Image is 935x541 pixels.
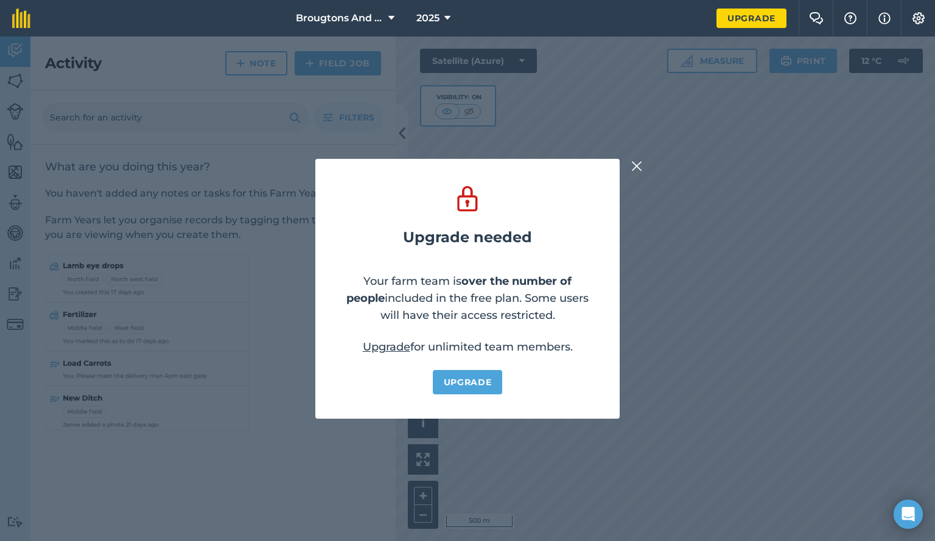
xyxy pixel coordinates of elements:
div: Open Intercom Messenger [894,500,923,529]
img: svg+xml;base64,PHN2ZyB4bWxucz0iaHR0cDovL3d3dy53My5vcmcvMjAwMC9zdmciIHdpZHRoPSIyMiIgaGVpZ2h0PSIzMC... [631,159,642,173]
h2: Upgrade needed [403,229,532,246]
a: Upgrade [363,340,410,354]
a: Upgrade [716,9,786,28]
img: svg+xml;base64,PHN2ZyB4bWxucz0iaHR0cDovL3d3dy53My5vcmcvMjAwMC9zdmciIHdpZHRoPSIxNyIgaGVpZ2h0PSIxNy... [878,11,891,26]
img: A cog icon [911,12,926,24]
img: fieldmargin Logo [12,9,30,28]
span: Brougtons And Blooms [296,11,383,26]
p: for unlimited team members. [363,338,573,355]
img: Two speech bubbles overlapping with the left bubble in the forefront [809,12,824,24]
span: 2025 [416,11,439,26]
img: A question mark icon [843,12,858,24]
a: Upgrade [433,370,503,394]
p: Your farm team is included in the free plan. Some users will have their access restricted. [340,273,595,324]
